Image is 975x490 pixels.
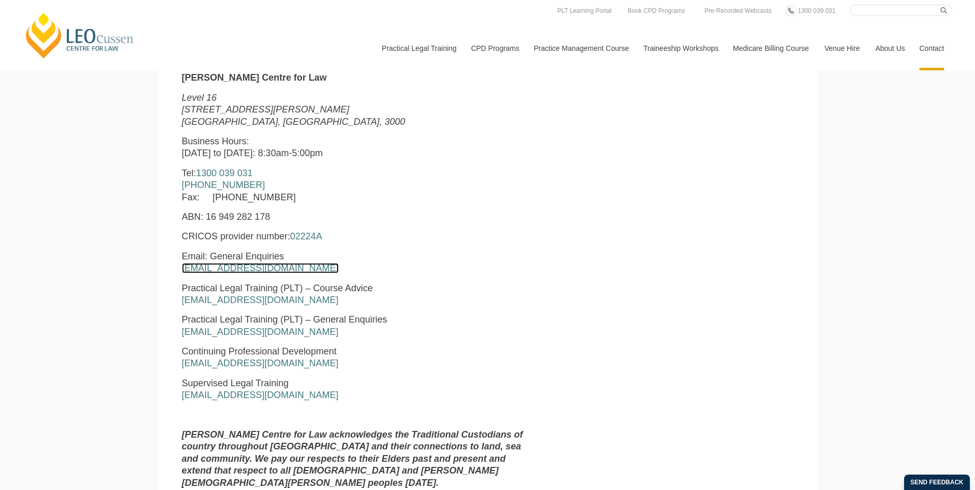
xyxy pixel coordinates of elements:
[182,211,532,223] p: ABN: 16 949 282 178
[182,346,532,370] p: Continuing Professional Development
[182,251,532,275] p: Email: General Enquiries
[182,92,217,103] em: Level 16
[182,327,339,337] a: [EMAIL_ADDRESS][DOMAIN_NAME]
[182,167,532,203] p: Tel: Fax: [PHONE_NUMBER]
[23,11,137,60] a: [PERSON_NAME] Centre for Law
[182,117,406,127] em: [GEOGRAPHIC_DATA], [GEOGRAPHIC_DATA], 3000
[182,429,523,488] strong: [PERSON_NAME] Centre for Law acknowledges the Traditional Custodians of country throughout [GEOGR...
[725,26,817,70] a: Medicare Billing Course
[374,26,464,70] a: Practical Legal Training
[555,5,614,16] a: PLT Learning Portal
[182,295,339,305] a: [EMAIL_ADDRESS][DOMAIN_NAME]
[912,26,952,70] a: Contact
[702,5,775,16] a: Pre-Recorded Webcasts
[182,358,339,368] a: [EMAIL_ADDRESS][DOMAIN_NAME]
[182,390,339,400] a: [EMAIL_ADDRESS][DOMAIN_NAME]
[625,5,687,16] a: Book CPD Programs
[290,231,322,241] a: 02224A
[182,180,265,190] a: [PHONE_NUMBER]
[798,7,835,14] span: 1300 039 031
[196,168,253,178] a: 1300 039 031
[868,26,912,70] a: About Us
[817,26,868,70] a: Venue Hire
[463,26,526,70] a: CPD Programs
[526,26,636,70] a: Practice Management Course
[182,314,388,325] span: Practical Legal Training (PLT) – General Enquiries
[182,72,327,83] strong: [PERSON_NAME] Centre for Law
[182,136,532,160] p: Business Hours: [DATE] to [DATE]: 8:30am-5:00pm
[182,378,532,402] p: Supervised Legal Training
[636,26,725,70] a: Traineeship Workshops
[182,282,532,307] p: Practical Legal Training (PLT) – Course Advice
[795,5,838,16] a: 1300 039 031
[182,263,339,273] a: [EMAIL_ADDRESS][DOMAIN_NAME]
[182,231,532,242] p: CRICOS provider number:
[182,104,349,115] em: [STREET_ADDRESS][PERSON_NAME]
